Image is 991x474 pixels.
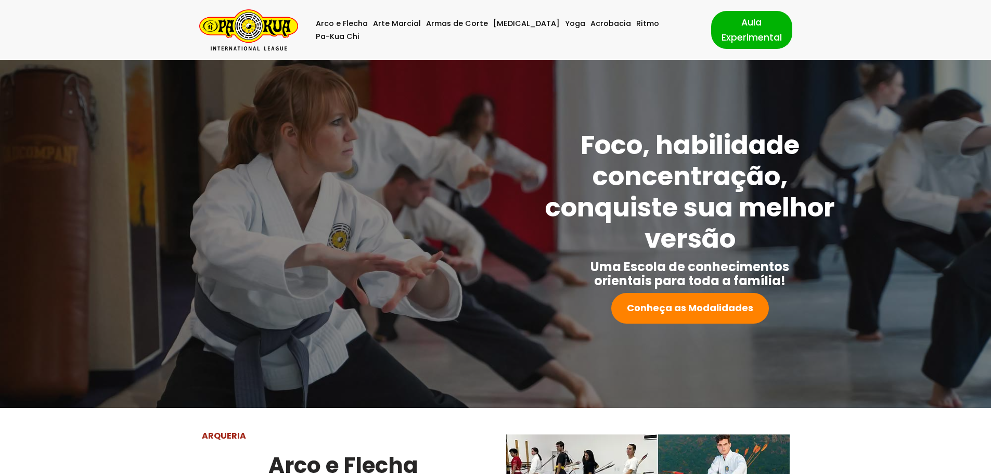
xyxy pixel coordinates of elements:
strong: Uma Escola de conhecimentos orientais para toda a família! [590,258,789,289]
a: [MEDICAL_DATA] [493,17,560,30]
a: Pa-Kua Brasil Uma Escola de conhecimentos orientais para toda a família. Foco, habilidade concent... [199,9,298,50]
a: Acrobacia [590,17,631,30]
a: Pa-Kua Chi [316,30,359,43]
a: Aula Experimental [711,11,792,48]
strong: ARQUERIA [202,430,246,442]
div: Menu primário [314,17,696,43]
a: Armas de Corte [426,17,488,30]
a: Ritmo [636,17,659,30]
a: Yoga [565,17,585,30]
strong: Conheça as Modalidades [627,301,753,314]
a: Arco e Flecha [316,17,368,30]
strong: Foco, habilidade concentração, conquiste sua melhor versão [545,126,835,257]
a: Conheça as Modalidades [611,293,769,324]
a: Arte Marcial [373,17,421,30]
